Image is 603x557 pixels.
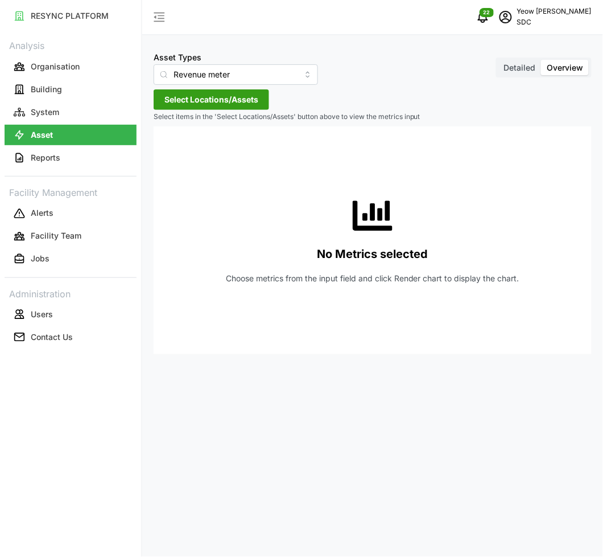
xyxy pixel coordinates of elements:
a: System [5,101,137,124]
p: No Metrics selected [317,245,428,264]
label: Asset Types [154,51,201,64]
button: Alerts [5,203,137,224]
p: Alerts [31,207,53,219]
button: Asset [5,125,137,145]
p: Users [31,309,53,320]
p: Organisation [31,61,80,72]
button: System [5,102,137,122]
p: Analysis [5,36,137,53]
a: Asset [5,124,137,146]
p: Reports [31,152,60,163]
button: schedule [494,6,517,28]
p: Choose metrics from the input field and click Render chart to display the chart. [226,273,519,284]
p: Facility Team [31,230,81,241]
a: Jobs [5,248,137,271]
button: Organisation [5,56,137,77]
a: RESYNC PLATFORM [5,5,137,27]
p: RESYNC PLATFORM [31,10,109,22]
button: RESYNC PLATFORM [5,6,137,26]
button: Jobs [5,249,137,269]
a: Reports [5,146,137,169]
p: Asset [31,129,53,141]
button: Reports [5,148,137,168]
span: Detailed [504,63,536,72]
a: Organisation [5,55,137,78]
p: Building [31,84,62,95]
span: Select Locations/Assets [164,90,258,109]
p: Administration [5,285,137,301]
span: Overview [547,63,584,72]
a: Alerts [5,202,137,225]
a: Users [5,303,137,326]
button: Building [5,79,137,100]
button: Facility Team [5,226,137,247]
button: Select Locations/Assets [154,89,269,110]
p: Jobs [31,253,49,264]
p: System [31,107,59,118]
p: Contact Us [31,331,73,343]
span: 22 [484,9,491,17]
p: Yeow [PERSON_NAME] [517,6,592,17]
a: Building [5,78,137,101]
button: notifications [472,6,494,28]
a: Contact Us [5,326,137,349]
p: Facility Management [5,183,137,200]
p: SDC [517,17,592,28]
a: Facility Team [5,225,137,248]
button: Contact Us [5,327,137,347]
button: Users [5,304,137,325]
p: Select items in the 'Select Locations/Assets' button above to view the metrics input [154,112,592,122]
